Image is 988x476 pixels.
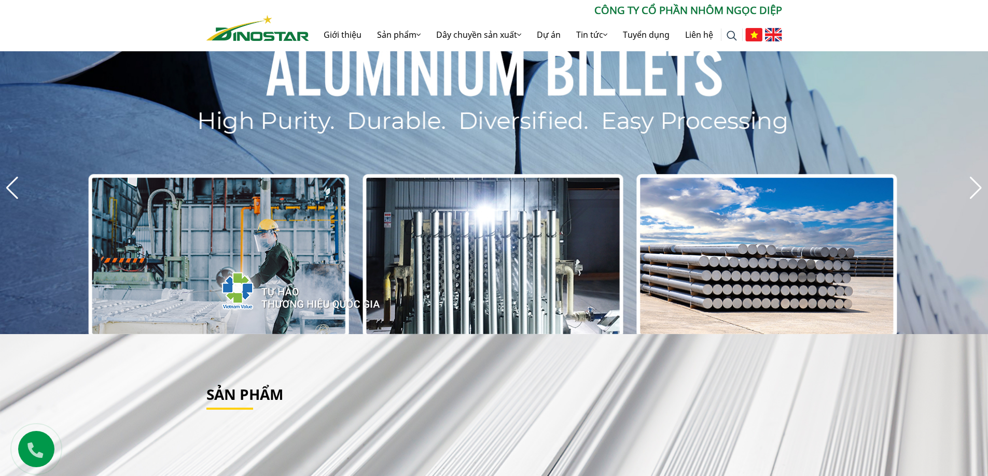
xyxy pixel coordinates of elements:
[206,13,309,40] a: Nhôm Dinostar
[316,18,369,51] a: Giới thiệu
[615,18,677,51] a: Tuyển dụng
[969,177,983,199] div: Next slide
[745,28,762,41] img: Tiếng Việt
[428,18,529,51] a: Dây chuyền sản xuất
[206,15,309,41] img: Nhôm Dinostar
[369,18,428,51] a: Sản phẩm
[727,31,737,41] img: search
[677,18,721,51] a: Liên hệ
[529,18,568,51] a: Dự án
[309,3,782,18] p: CÔNG TY CỔ PHẦN NHÔM NGỌC DIỆP
[5,177,19,199] div: Previous slide
[206,384,283,404] a: Sản phẩm
[765,28,782,41] img: English
[568,18,615,51] a: Tin tức
[191,253,382,324] img: thqg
